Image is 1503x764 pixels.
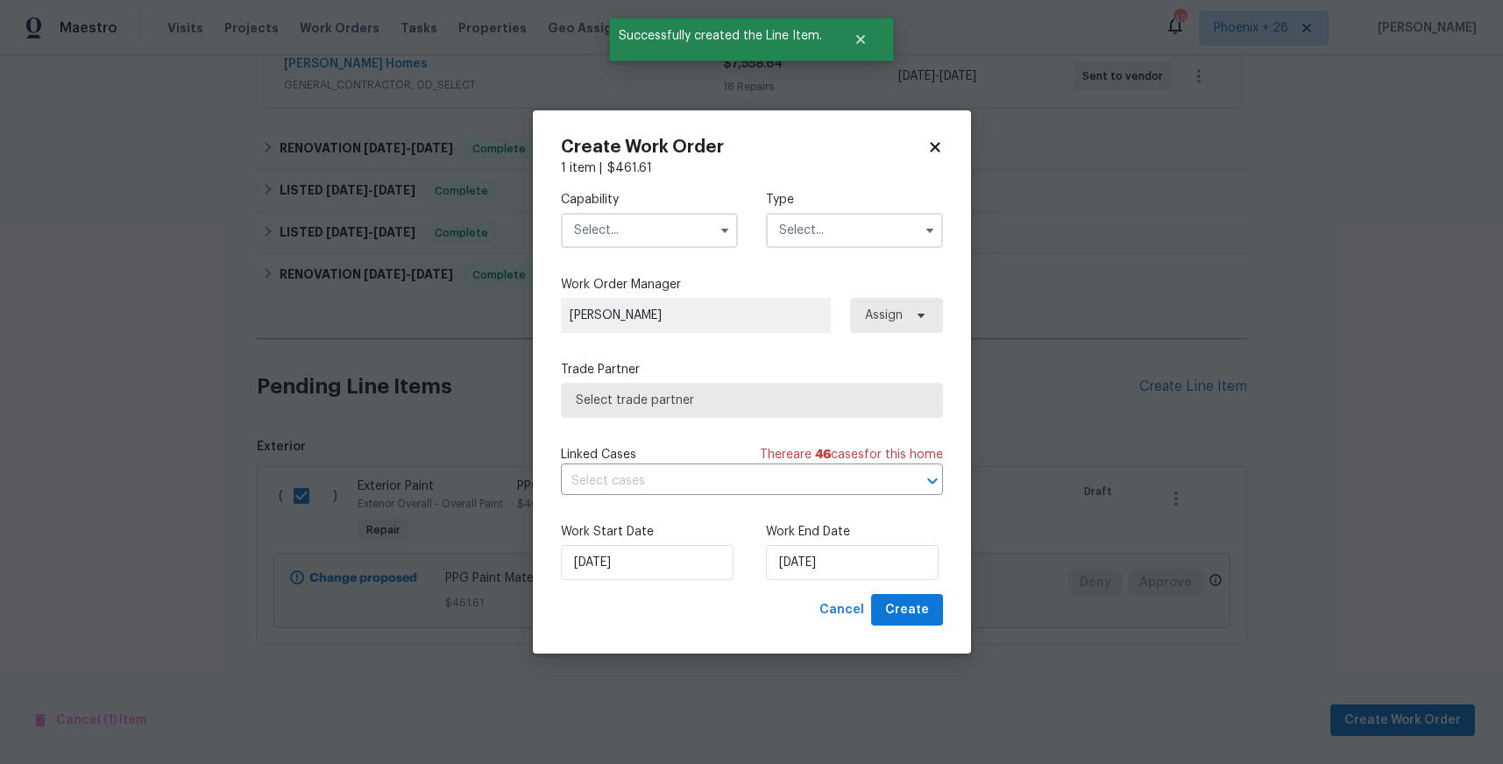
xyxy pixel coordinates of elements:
[561,545,734,580] input: M/D/YYYY
[766,545,939,580] input: M/D/YYYY
[561,446,636,463] span: Linked Cases
[812,594,871,626] button: Cancel
[576,392,928,409] span: Select trade partner
[561,138,927,156] h2: Create Work Order
[561,213,738,248] input: Select...
[561,361,943,378] label: Trade Partner
[819,599,864,621] span: Cancel
[832,22,890,57] button: Close
[920,469,945,493] button: Open
[561,276,943,294] label: Work Order Manager
[561,191,738,209] label: Capability
[714,220,735,241] button: Show options
[766,523,943,541] label: Work End Date
[561,468,894,495] input: Select cases
[815,449,831,461] span: 46
[885,599,929,621] span: Create
[766,191,943,209] label: Type
[607,162,652,174] span: $ 461.61
[609,18,832,54] span: Successfully created the Line Item.
[561,159,943,177] div: 1 item |
[766,213,943,248] input: Select...
[561,523,738,541] label: Work Start Date
[871,594,943,626] button: Create
[570,307,822,324] span: [PERSON_NAME]
[760,446,943,463] span: There are case s for this home
[919,220,940,241] button: Show options
[865,307,903,324] span: Assign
